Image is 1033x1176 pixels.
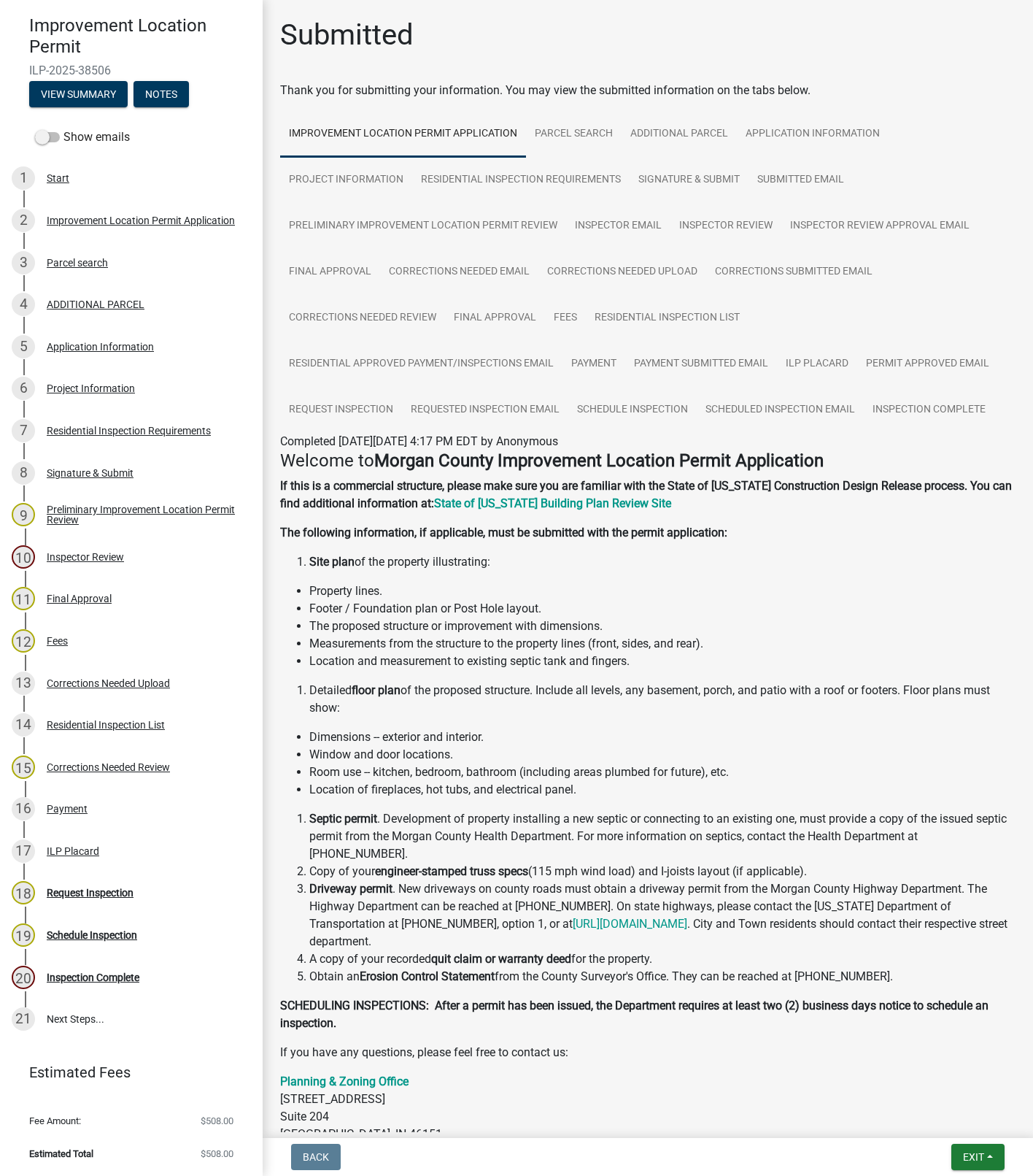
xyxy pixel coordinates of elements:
[280,18,414,53] h1: Submitted
[737,111,889,158] a: Application Information
[586,295,748,342] a: Residential Inspection List
[573,917,687,931] a: [URL][DOMAIN_NAME]
[12,756,35,779] div: 15
[622,111,737,158] a: ADDITIONAL PARCEL
[280,479,1012,510] strong: If this is a commercial structure, please make sure you are familiar with the State of [US_STATE]...
[309,729,1015,746] li: Dimensions -- exterior and interior.
[12,966,35,989] div: 20
[309,746,1015,764] li: Window and door locations.
[412,157,630,204] a: Residential Inspection Requirements
[352,683,401,697] strong: floor plan
[47,468,134,478] div: Signature & Submit
[374,450,824,471] strong: Morgan County Improvement Location Permit Application
[29,1116,81,1126] span: Fee Amount:
[47,299,144,310] div: ADDITIONAL PARCEL
[47,552,124,562] div: Inspector Review
[47,426,211,436] div: Residential Inspection Requirements
[29,1149,93,1158] span: Estimated Total
[280,341,562,388] a: Residential Approved Payment/Inspections Email
[280,387,402,434] a: Request Inspection
[309,781,1015,799] li: Location of fireplaces, hot tubs, and electrical panel.
[566,203,670,250] a: Inspector Email
[29,81,128,107] button: View Summary
[12,293,35,316] div: 4
[201,1149,233,1158] span: $508.00
[12,545,35,569] div: 10
[280,434,558,448] span: Completed [DATE][DATE] 4:17 PM EDT by Anonymous
[47,846,99,856] div: ILP Placard
[630,157,748,204] a: Signature & Submit
[309,810,1015,863] li: . Development of property installing a new septic or connecting to an existing one, must provide ...
[47,720,165,730] div: Residential Inspection List
[280,1044,1015,1061] p: If you have any questions, please feel free to contact us:
[380,249,538,296] a: Corrections Needed Email
[309,880,1015,950] li: . New driveways on county roads must obtain a driveway permit from the Morgan County Highway Depa...
[280,111,526,158] a: Improvement Location Permit Application
[309,764,1015,781] li: Room use -- kitchen, bedroom, bathroom (including areas plumbed for future), etc.
[864,387,994,434] a: Inspection Complete
[47,930,137,940] div: Schedule Inspection
[280,1075,409,1088] a: Planning & Zoning Office
[748,157,853,204] a: Submitted Email
[309,618,1015,635] li: The proposed structure or improvement with dimensions.
[309,555,355,569] strong: Site plan
[47,215,235,226] div: Improvement Location Permit Application
[280,249,380,296] a: Final Approval
[360,969,495,983] strong: Erosion Control Statement
[280,157,412,204] a: Project Information
[12,251,35,274] div: 3
[280,295,445,342] a: Corrections Needed Review
[280,82,1015,99] div: Thank you for submitting your information. You may view the submitted information on the tabs below.
[12,1007,35,1031] div: 21
[280,450,1015,472] h4: Welcome to
[47,972,139,983] div: Inspection Complete
[12,335,35,358] div: 5
[309,553,1015,571] li: of the property illustrating:
[402,387,568,434] a: Requested Inspection Email
[706,249,881,296] a: Corrections Submitted Email
[545,295,586,342] a: Fees
[12,587,35,610] div: 11
[12,1058,239,1087] a: Estimated Fees
[309,968,1015,985] li: Obtain an from the County Surveyor's Office. They can be reached at [PHONE_NUMBER].
[47,804,88,814] div: Payment
[47,342,154,352] div: Application Information
[309,950,1015,968] li: A copy of your recorded for the property.
[12,503,35,526] div: 9
[12,797,35,820] div: 16
[857,341,998,388] a: Permit Approved Email
[445,295,545,342] a: Final Approval
[309,882,392,896] strong: Driveway permit
[309,583,1015,600] li: Property lines.
[12,209,35,232] div: 2
[526,111,622,158] a: Parcel search
[12,923,35,947] div: 19
[47,173,69,183] div: Start
[47,593,112,604] div: Final Approval
[963,1151,984,1163] span: Exit
[47,504,239,525] div: Preliminary Improvement Location Permit Review
[670,203,781,250] a: Inspector Review
[12,419,35,442] div: 7
[309,600,1015,618] li: Footer / Foundation plan or Post Hole layout.
[280,1073,1015,1143] p: [STREET_ADDRESS] Suite 204 [GEOGRAPHIC_DATA], IN 46151
[309,682,1015,717] li: Detailed of the proposed structure. Include all levels, any basement, porch, and patio with a roo...
[697,387,864,434] a: Scheduled Inspection Email
[29,89,128,101] wm-modal-confirm: Summary
[47,636,68,646] div: Fees
[47,888,134,898] div: Request Inspection
[12,461,35,485] div: 8
[562,341,625,388] a: Payment
[47,258,108,268] div: Parcel search
[538,249,706,296] a: Corrections Needed Upload
[434,496,671,510] a: State of [US_STATE] Building Plan Review Site
[201,1116,233,1126] span: $508.00
[12,377,35,400] div: 6
[12,881,35,904] div: 18
[280,999,988,1030] strong: SCHEDULING INSPECTIONS: After a permit has been issued, the Department requires at least two (2) ...
[47,383,135,393] div: Project Information
[568,387,697,434] a: Schedule Inspection
[29,15,251,58] h4: Improvement Location Permit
